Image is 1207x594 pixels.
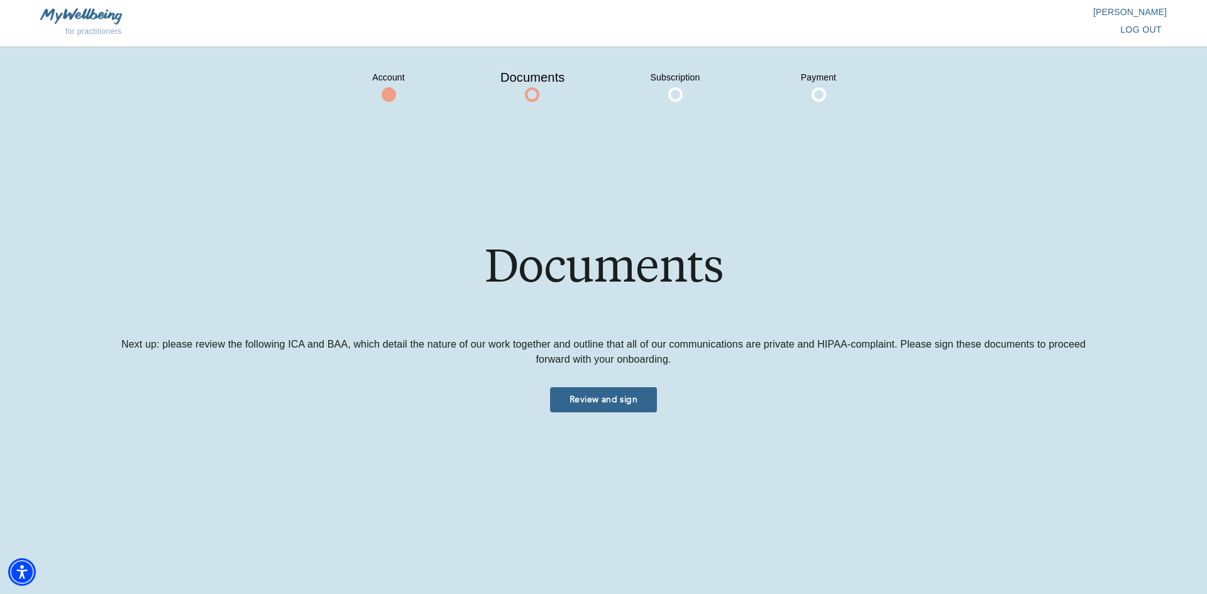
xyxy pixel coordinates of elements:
[787,67,850,87] span: Payment
[8,558,36,586] div: Accessibility Menu
[40,8,122,24] img: MyWellbeing
[65,27,122,36] span: for practitioners
[603,6,1167,18] p: [PERSON_NAME]
[555,393,652,405] span: Review and sign
[500,67,563,87] span: Documents
[1115,18,1167,41] button: log out
[118,243,1090,336] h1: Documents
[118,337,1090,367] p: Next up: please review the following ICA and BAA, which detail the nature of our work together an...
[1120,22,1162,38] span: log out
[644,67,707,87] span: Subscription
[550,387,657,412] button: Review and sign
[357,67,420,87] span: Account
